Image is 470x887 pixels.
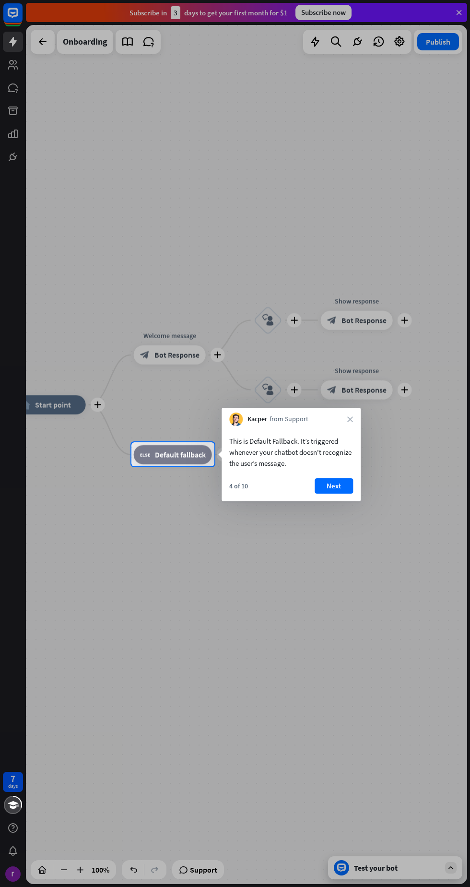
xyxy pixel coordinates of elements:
[347,416,353,422] i: close
[315,478,353,494] button: Next
[247,414,267,424] span: Kacper
[229,436,353,469] div: This is Default Fallback. It’s triggered whenever your chatbot doesn't recognize the user’s message.
[229,482,248,490] div: 4 of 10
[155,450,206,460] span: Default fallback
[270,414,308,424] span: from Support
[140,450,150,460] i: block_fallback
[8,4,36,33] button: Open LiveChat chat widget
